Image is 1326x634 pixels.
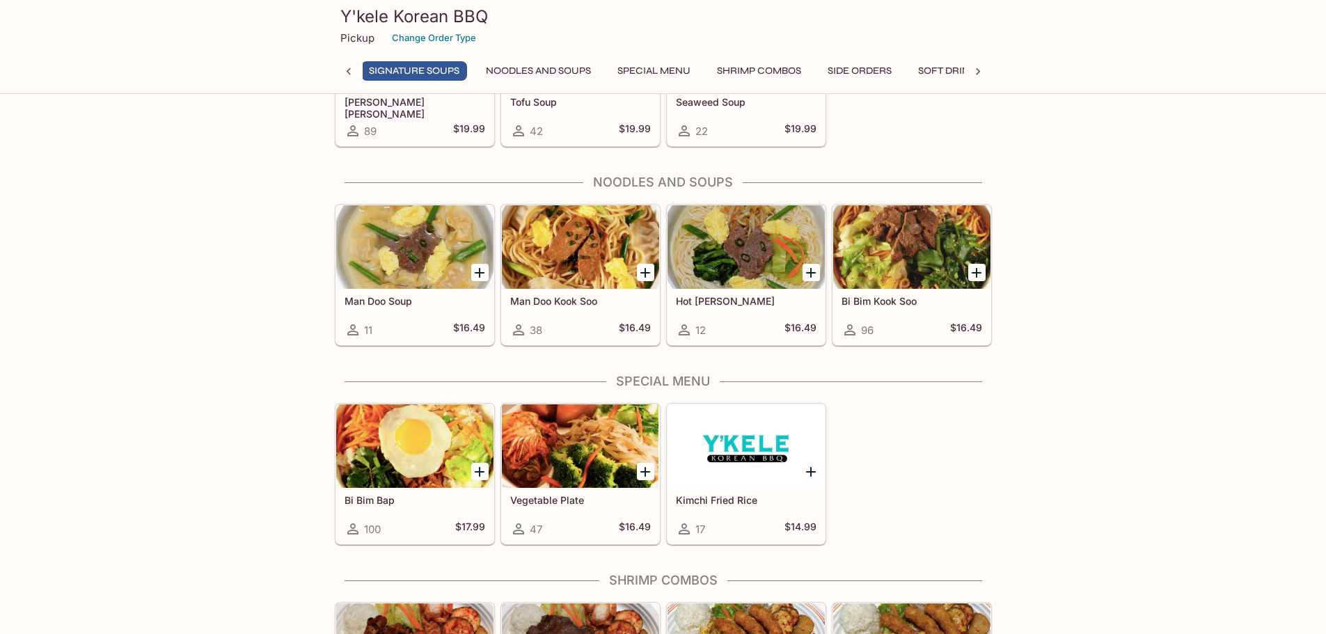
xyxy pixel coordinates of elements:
[364,523,381,536] span: 100
[530,523,542,536] span: 47
[335,374,992,389] h4: Special Menu
[832,205,991,345] a: Bi Bim Kook Soo96$16.49
[530,324,542,337] span: 38
[386,27,482,49] button: Change Order Type
[637,463,654,480] button: Add Vegetable Plate
[335,175,992,190] h4: Noodles and Soups
[345,295,485,307] h5: Man Doo Soup
[530,125,543,138] span: 42
[950,322,982,338] h5: $16.49
[345,494,485,506] h5: Bi Bim Bap
[637,264,654,281] button: Add Man Doo Kook Soo
[364,324,372,337] span: 11
[610,61,698,81] button: Special Menu
[336,205,494,345] a: Man Doo Soup11$16.49
[910,61,990,81] button: Soft Drinks
[667,404,826,544] a: Kimchi Fried Rice17$14.99
[364,125,377,138] span: 89
[784,122,816,139] h5: $19.99
[453,122,485,139] h5: $19.99
[803,463,820,480] button: Add Kimchi Fried Rice
[676,494,816,506] h5: Kimchi Fried Rice
[668,205,825,289] div: Hot Kook Soo
[709,61,809,81] button: Shrimp Combos
[501,404,660,544] a: Vegetable Plate47$16.49
[861,324,874,337] span: 96
[340,31,374,45] p: Pickup
[510,494,651,506] h5: Vegetable Plate
[668,404,825,488] div: Kimchi Fried Rice
[667,205,826,345] a: Hot [PERSON_NAME]12$16.49
[510,96,651,108] h5: Tofu Soup
[502,404,659,488] div: Vegetable Plate
[968,264,986,281] button: Add Bi Bim Kook Soo
[784,521,816,537] h5: $14.99
[619,322,651,338] h5: $16.49
[833,205,990,289] div: Bi Bim Kook Soo
[336,404,494,544] a: Bi Bim Bap100$17.99
[695,125,708,138] span: 22
[345,96,485,119] h5: [PERSON_NAME] [PERSON_NAME]
[340,6,986,27] h3: Y'kele Korean BBQ
[619,521,651,537] h5: $16.49
[471,264,489,281] button: Add Man Doo Soup
[471,463,489,480] button: Add Bi Bim Bap
[335,573,992,588] h4: Shrimp Combos
[842,295,982,307] h5: Bi Bim Kook Soo
[455,521,485,537] h5: $17.99
[784,322,816,338] h5: $16.49
[676,96,816,108] h5: Seaweed Soup
[361,61,467,81] button: Signature Soups
[501,205,660,345] a: Man Doo Kook Soo38$16.49
[510,295,651,307] h5: Man Doo Kook Soo
[453,322,485,338] h5: $16.49
[478,61,599,81] button: Noodles and Soups
[619,122,651,139] h5: $19.99
[803,264,820,281] button: Add Hot Kook Soo
[820,61,899,81] button: Side Orders
[336,404,494,488] div: Bi Bim Bap
[676,295,816,307] h5: Hot [PERSON_NAME]
[336,205,494,289] div: Man Doo Soup
[502,205,659,289] div: Man Doo Kook Soo
[695,324,706,337] span: 12
[695,523,705,536] span: 17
